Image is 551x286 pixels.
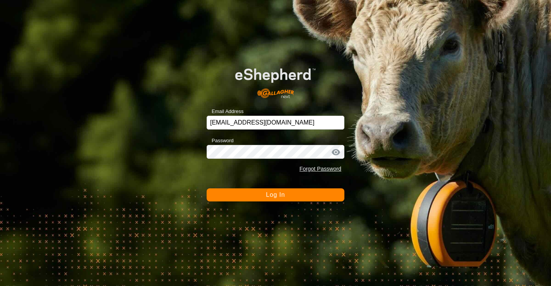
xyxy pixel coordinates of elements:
[220,57,331,104] img: E-shepherd Logo
[299,166,341,172] a: Forgot Password
[207,108,244,115] label: Email Address
[207,116,344,130] input: Email Address
[266,191,285,198] span: Log In
[207,137,234,145] label: Password
[207,188,344,201] button: Log In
